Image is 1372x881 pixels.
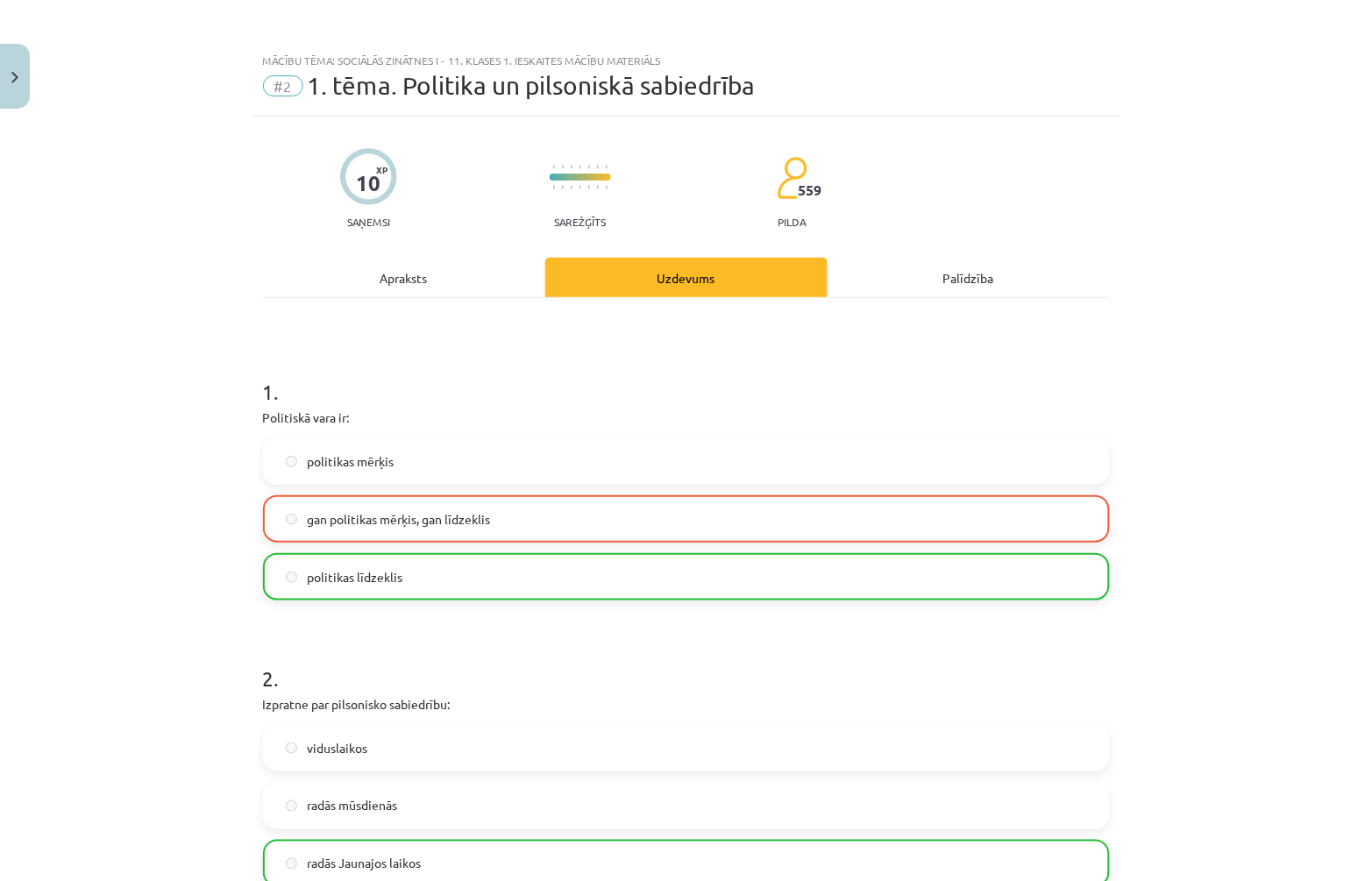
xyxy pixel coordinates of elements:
[308,568,403,586] span: politikas līdzeklis
[588,185,590,189] img: icon-short-line-57e1e144782c952c97e751825c79c345078a6d821885a25fce030b3d8c18986b.svg
[263,75,303,96] span: #2
[308,739,368,757] span: viduslaikos
[562,165,564,169] img: icon-short-line-57e1e144782c952c97e751825c79c345078a6d821885a25fce030b3d8c18986b.svg
[777,156,807,200] img: students-c634bb4e5e11cddfef0936a35e636f08e4e9abd3cc4e673bd6f9a4125e45ecb1.svg
[263,349,1110,403] h1: 1 .
[799,182,822,198] span: 559
[263,409,1110,427] p: Politiskā vara ir:
[308,797,398,815] span: radās mūsdienās
[263,54,1110,67] div: Mācību tēma: Sociālās zinātnes i - 11. klases 1. ieskaites mācību materiāls
[356,171,380,195] div: 10
[263,258,545,297] div: Apraksts
[562,185,564,189] img: icon-short-line-57e1e144782c952c97e751825c79c345078a6d821885a25fce030b3d8c18986b.svg
[376,165,387,174] span: XP
[340,216,397,228] p: Saņemsi
[553,165,555,169] img: icon-short-line-57e1e144782c952c97e751825c79c345078a6d821885a25fce030b3d8c18986b.svg
[553,185,555,189] img: icon-short-line-57e1e144782c952c97e751825c79c345078a6d821885a25fce030b3d8c18986b.svg
[597,185,599,189] img: icon-short-line-57e1e144782c952c97e751825c79c345078a6d821885a25fce030b3d8c18986b.svg
[308,71,756,100] span: 1. tēma. Politika un pilsoniskā sabiedrība
[828,258,1110,297] div: Palīdzība
[606,165,608,169] img: icon-short-line-57e1e144782c952c97e751825c79c345078a6d821885a25fce030b3d8c18986b.svg
[579,165,581,169] img: icon-short-line-57e1e144782c952c97e751825c79c345078a6d821885a25fce030b3d8c18986b.svg
[263,695,1110,714] p: Izpratne par pilsonisko sabiedrību:
[588,165,590,169] img: icon-short-line-57e1e144782c952c97e751825c79c345078a6d821885a25fce030b3d8c18986b.svg
[597,165,599,169] img: icon-short-line-57e1e144782c952c97e751825c79c345078a6d821885a25fce030b3d8c18986b.svg
[263,636,1110,690] h1: 2 .
[308,855,422,873] span: radās Jaunajos laikos
[778,216,806,228] p: pilda
[286,800,297,812] input: radās mūsdienās
[286,456,297,467] input: politikas mērķis
[579,185,581,189] img: icon-short-line-57e1e144782c952c97e751825c79c345078a6d821885a25fce030b3d8c18986b.svg
[286,858,297,870] input: radās Jaunajos laikos
[606,185,608,189] img: icon-short-line-57e1e144782c952c97e751825c79c345078a6d821885a25fce030b3d8c18986b.svg
[308,452,395,471] span: politikas mērķis
[11,72,18,83] img: icon-close-lesson-0947bae3869378f0d4975bcd49f059093ad1ed9edebbc8119c70593378902aed.svg
[286,742,297,754] input: viduslaikos
[571,165,572,169] img: icon-short-line-57e1e144782c952c97e751825c79c345078a6d821885a25fce030b3d8c18986b.svg
[308,510,491,529] span: gan politikas mērķis, gan līdzeklis
[571,185,572,189] img: icon-short-line-57e1e144782c952c97e751825c79c345078a6d821885a25fce030b3d8c18986b.svg
[286,514,297,525] input: gan politikas mērķis, gan līdzeklis
[286,572,297,583] input: politikas līdzeklis
[545,258,828,297] div: Uzdevums
[554,216,606,228] p: Sarežģīts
